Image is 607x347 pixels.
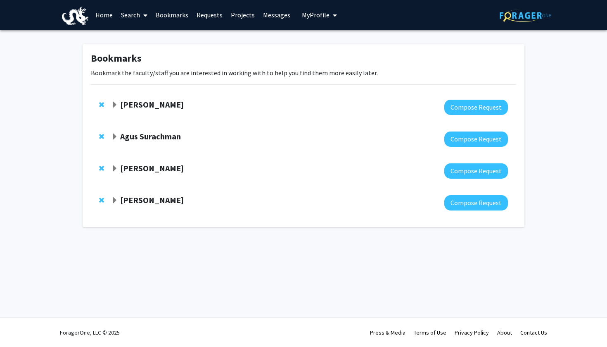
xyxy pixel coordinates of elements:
[455,329,489,336] a: Privacy Policy
[60,318,120,347] div: ForagerOne, LLC © 2025
[111,165,118,172] span: Expand Mauricio Reginato Bookmark
[520,329,547,336] a: Contact Us
[120,99,184,110] strong: [PERSON_NAME]
[152,0,192,29] a: Bookmarks
[444,163,508,179] button: Compose Request to Mauricio Reginato
[497,329,512,336] a: About
[91,53,516,65] h1: Bookmarks
[414,329,446,336] a: Terms of Use
[62,7,88,25] img: Drexel University Logo
[227,0,259,29] a: Projects
[99,101,104,108] span: Remove Aleksandra Sarcevic from bookmarks
[91,68,516,78] p: Bookmark the faculty/staff you are interested in working with to help you find them more easily l...
[117,0,152,29] a: Search
[192,0,227,29] a: Requests
[99,133,104,140] span: Remove Agus Surachman from bookmarks
[91,0,117,29] a: Home
[120,163,184,173] strong: [PERSON_NAME]
[99,165,104,172] span: Remove Mauricio Reginato from bookmarks
[302,11,330,19] span: My Profile
[111,197,118,204] span: Expand Jinjie He Bookmark
[370,329,405,336] a: Press & Media
[500,9,551,22] img: ForagerOne Logo
[111,102,118,108] span: Expand Aleksandra Sarcevic Bookmark
[444,132,508,147] button: Compose Request to Agus Surachman
[259,0,294,29] a: Messages
[111,134,118,140] span: Expand Agus Surachman Bookmark
[6,310,35,341] iframe: Chat
[99,197,104,203] span: Remove Jinjie He from bookmarks
[120,131,181,141] strong: Agus Surachman
[120,195,184,205] strong: [PERSON_NAME]
[444,100,508,115] button: Compose Request to Aleksandra Sarcevic
[444,195,508,211] button: Compose Request to Jinjie He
